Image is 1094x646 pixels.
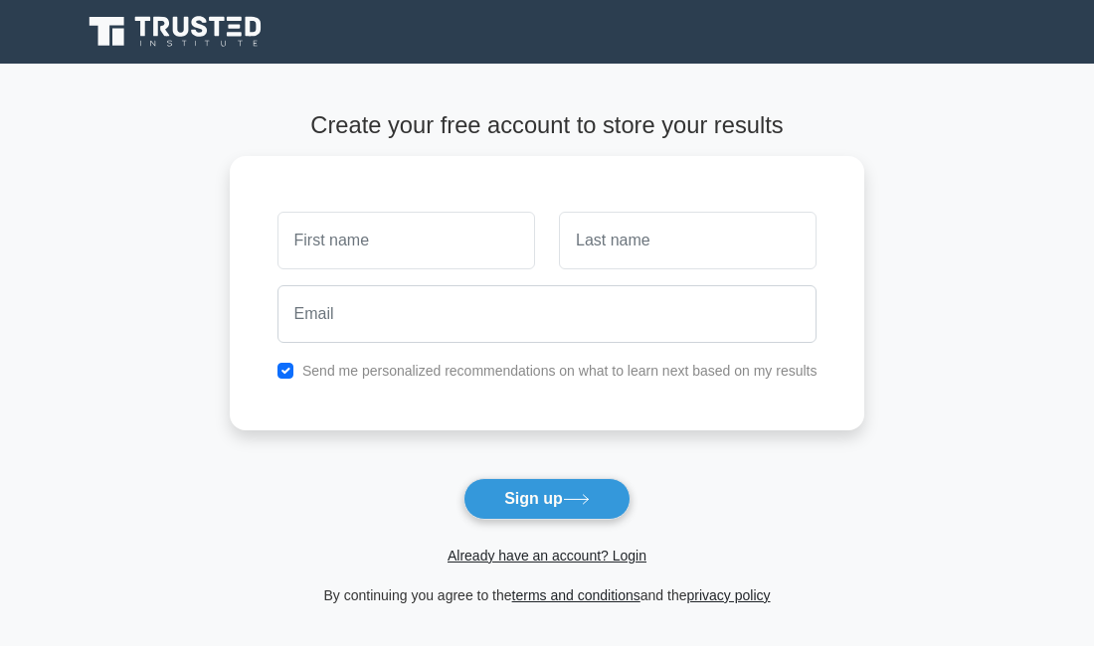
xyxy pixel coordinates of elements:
a: terms and conditions [512,587,640,603]
a: Already have an account? Login [448,548,646,564]
h4: Create your free account to store your results [230,111,865,139]
button: Sign up [463,478,631,520]
a: privacy policy [687,587,771,603]
input: Email [277,285,818,343]
input: Last name [559,212,817,269]
input: First name [277,212,535,269]
div: By continuing you agree to the and the [218,583,877,607]
label: Send me personalized recommendations on what to learn next based on my results [302,363,818,379]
